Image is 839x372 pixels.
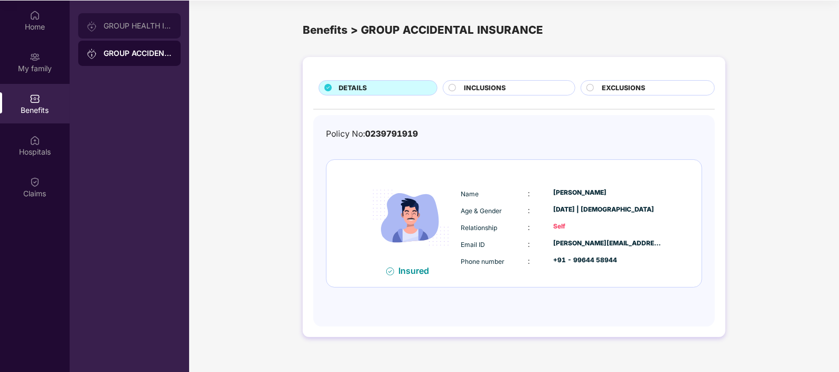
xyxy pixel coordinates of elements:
span: INCLUSIONS [464,83,506,93]
div: Insured [398,265,435,276]
img: svg+xml;base64,PHN2ZyB3aWR0aD0iMjAiIGhlaWdodD0iMjAiIHZpZXdCb3g9IjAgMCAyMCAyMCIgZmlsbD0ibm9uZSIgeG... [87,49,97,59]
div: [DATE] | [DEMOGRAPHIC_DATA] [553,205,662,215]
span: Email ID [461,241,485,249]
div: GROUP HEALTH INSURANCE [104,22,172,30]
span: : [528,206,530,215]
span: : [528,189,530,198]
div: GROUP ACCIDENTAL INSURANCE [104,48,172,59]
span: : [528,256,530,265]
img: svg+xml;base64,PHN2ZyBpZD0iQ2xhaW0iIHhtbG5zPSJodHRwOi8vd3d3LnczLm9yZy8yMDAwL3N2ZyIgd2lkdGg9IjIwIi... [30,177,40,187]
span: EXCLUSIONS [602,83,645,93]
span: Name [461,190,479,198]
div: Benefits > GROUP ACCIDENTAL INSURANCE [303,22,725,39]
div: [PERSON_NAME] [553,188,662,198]
img: svg+xml;base64,PHN2ZyBpZD0iSG9tZSIgeG1sbnM9Imh0dHA6Ly93d3cudzMub3JnLzIwMDAvc3ZnIiB3aWR0aD0iMjAiIG... [30,10,40,21]
div: +91 - 99644 58944 [553,255,662,265]
img: icon [363,170,458,265]
img: svg+xml;base64,PHN2ZyB3aWR0aD0iMjAiIGhlaWdodD0iMjAiIHZpZXdCb3g9IjAgMCAyMCAyMCIgZmlsbD0ibm9uZSIgeG... [30,52,40,62]
span: DETAILS [339,83,367,93]
div: Policy No: [326,128,418,140]
div: [PERSON_NAME][EMAIL_ADDRESS][DOMAIN_NAME] [553,239,662,249]
span: Phone number [461,257,505,265]
img: svg+xml;base64,PHN2ZyB4bWxucz0iaHR0cDovL3d3dy53My5vcmcvMjAwMC9zdmciIHdpZHRoPSIxNiIgaGVpZ2h0PSIxNi... [386,268,394,275]
span: : [528,240,530,249]
img: svg+xml;base64,PHN2ZyBpZD0iSG9zcGl0YWxzIiB4bWxucz0iaHR0cDovL3d3dy53My5vcmcvMjAwMC9zdmciIHdpZHRoPS... [30,135,40,146]
img: svg+xml;base64,PHN2ZyB3aWR0aD0iMjAiIGhlaWdodD0iMjAiIHZpZXdCb3g9IjAgMCAyMCAyMCIgZmlsbD0ibm9uZSIgeG... [87,21,97,32]
span: : [528,223,530,232]
span: 0239791919 [365,129,418,139]
img: svg+xml;base64,PHN2ZyBpZD0iQmVuZWZpdHMiIHhtbG5zPSJodHRwOi8vd3d3LnczLm9yZy8yMDAwL3N2ZyIgd2lkdGg9Ij... [30,93,40,104]
span: Relationship [461,224,497,232]
span: Age & Gender [461,207,502,215]
div: Self [553,222,662,232]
